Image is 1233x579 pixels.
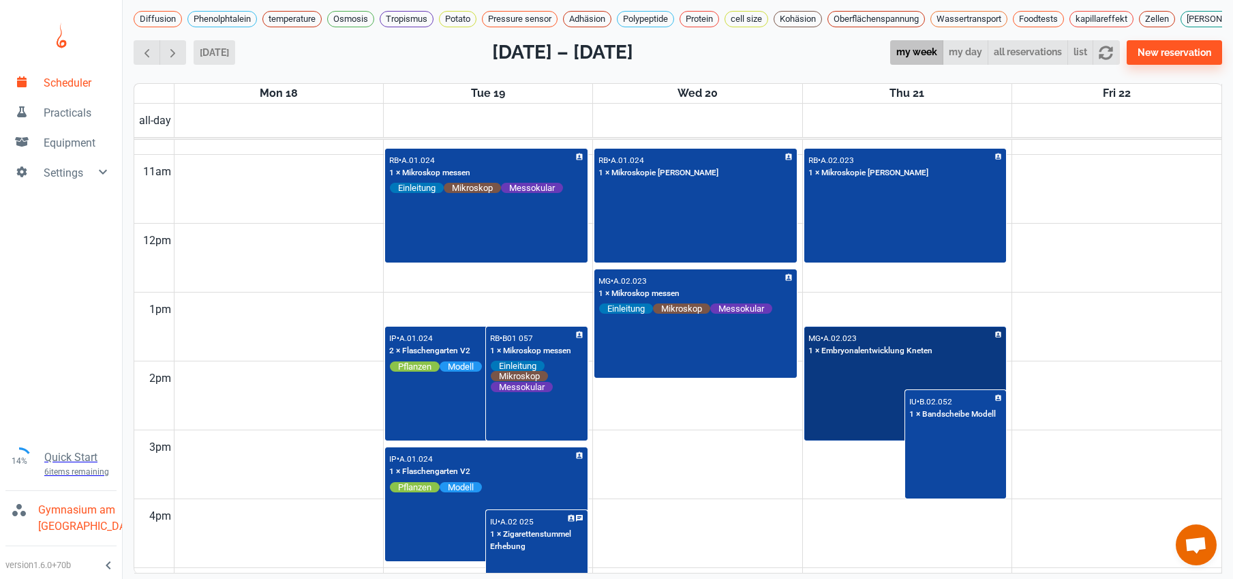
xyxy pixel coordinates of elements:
[263,12,321,26] span: temperature
[491,381,553,393] span: Messokular
[598,276,613,286] p: MG •
[380,12,433,26] span: Tropismus
[1100,84,1133,103] a: August 22, 2025
[483,12,557,26] span: Pressure sensor
[140,224,174,258] div: 12pm
[159,40,186,65] button: Next week
[808,167,928,179] p: 1 × Mikroskopie [PERSON_NAME]
[390,481,440,493] span: Pflanzen
[675,84,720,103] a: August 20, 2025
[399,454,433,464] p: A.01.024
[490,529,583,553] p: 1 × Zigarettenstummel Erhebung
[887,84,927,103] a: August 21, 2025
[821,155,854,165] p: A.02.023
[808,345,932,357] p: 1 × Embryonalentwicklung Kneten
[328,12,374,26] span: Osmosis
[988,40,1068,65] button: all reservations
[390,182,444,194] span: Einleitung
[774,11,822,27] div: Kohäsion
[725,12,767,26] span: cell size
[930,11,1007,27] div: Wassertransport
[919,397,952,406] p: B.02.052
[1014,12,1063,26] span: Foodtests
[490,333,502,343] p: RB •
[399,333,433,343] p: A.01.024
[440,481,482,493] span: Modell
[909,397,919,406] p: IU •
[134,12,181,26] span: Diffusion
[598,288,680,300] p: 1 × Mikroskop messen
[389,454,399,464] p: IP •
[725,11,768,27] div: cell size
[147,293,174,327] div: 1pm
[490,345,571,357] p: 1 × Mikroskop messen
[617,11,674,27] div: Polypeptide
[134,11,182,27] div: Diffusion
[774,12,821,26] span: Kohäsion
[502,333,533,343] p: B01 057
[808,155,821,165] p: RB •
[890,40,943,65] button: my week
[564,12,611,26] span: Adhäsion
[618,12,673,26] span: Polypeptide
[563,11,611,27] div: Adhäsion
[147,430,174,464] div: 3pm
[147,361,174,396] div: 2pm
[1140,12,1174,26] span: Zellen
[136,113,174,129] span: all-day
[828,12,924,26] span: Oberflächenspannung
[827,11,925,27] div: Oberflächenspannung
[390,361,440,372] span: Pflanzen
[710,303,772,314] span: Messokular
[490,517,500,526] p: IU •
[188,12,256,26] span: Phenolphtalein
[389,345,470,357] p: 2 × Flaschengarten V2
[598,155,611,165] p: RB •
[1069,11,1133,27] div: kapillareffekt
[653,303,710,314] span: Mikroskop
[380,11,433,27] div: Tropismus
[599,303,653,314] span: Einleitung
[680,11,719,27] div: Protein
[1013,11,1064,27] div: Foodtests
[147,499,174,533] div: 4pm
[491,370,548,382] span: Mikroskop
[1093,40,1119,65] button: refresh
[1127,40,1222,65] button: New reservation
[909,409,996,421] p: 1 × Bandscheibe Modell
[492,38,633,67] h2: [DATE] – [DATE]
[1067,40,1093,65] button: list
[389,466,470,478] p: 1 × Flaschengarten V2
[613,276,647,286] p: A.02.023
[439,11,476,27] div: Potato
[943,40,988,65] button: my day
[187,11,257,27] div: Phenolphtalein
[327,11,374,27] div: Osmosis
[389,155,401,165] p: RB •
[611,155,644,165] p: A.01.024
[598,167,718,179] p: 1 × Mikroskopie [PERSON_NAME]
[134,40,160,65] button: Previous week
[440,12,476,26] span: Potato
[501,182,563,194] span: Messokular
[194,40,235,65] button: [DATE]
[389,333,399,343] p: IP •
[389,167,470,179] p: 1 × Mikroskop messen
[440,361,482,372] span: Modell
[401,155,435,165] p: A.01.024
[444,182,501,194] span: Mikroskop
[482,11,558,27] div: Pressure sensor
[500,517,534,526] p: A.02 025
[1139,11,1175,27] div: Zellen
[491,360,545,372] span: Einleitung
[931,12,1007,26] span: Wassertransport
[808,333,823,343] p: MG •
[823,333,857,343] p: A.02.023
[140,155,174,189] div: 11am
[257,84,301,103] a: August 18, 2025
[468,84,508,103] a: August 19, 2025
[262,11,322,27] div: temperature
[680,12,718,26] span: Protein
[1070,12,1133,26] span: kapillareffekt
[1176,524,1217,565] a: Chat öffnen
